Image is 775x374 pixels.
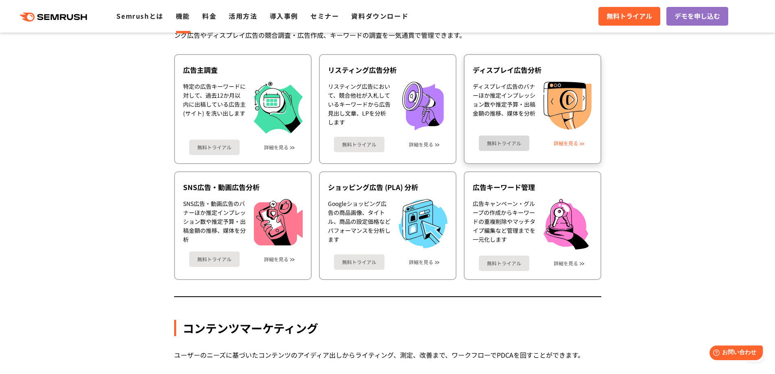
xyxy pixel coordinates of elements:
a: 無料トライアル [479,136,529,151]
a: 詳細を見る [554,140,578,146]
a: 無料トライアル [598,7,660,26]
a: セミナー [310,11,339,21]
img: 広告キーワード管理 [544,199,589,250]
div: リスティング広告分析 [328,65,448,75]
div: ディスプレイ広告のバナーほか推定インプレッション数や推定予算・出稿金額の推移、媒体を分析 [473,82,535,130]
a: 料金 [202,11,216,21]
div: コンテンツマーケティング [174,320,601,336]
div: SNS広告・動画広告のバナーほか推定インプレッション数や推定予算・出稿金額の推移、媒体を分析 [183,199,246,245]
a: 詳細を見る [264,256,288,262]
img: ショッピング広告 (PLA) 分析 [399,199,448,248]
img: SNS広告・動画広告分析 [254,199,303,245]
span: デモを申し込む [675,11,720,22]
img: ディスプレイ広告分析 [544,82,592,130]
a: 詳細を見る [409,142,433,147]
a: 無料トライアル [189,140,240,155]
div: ユーザーのニーズに基づいたコンテンツのアイディア出しからライティング、測定、改善まで、ワークフローでPDCAを回すことができます。 [174,349,601,361]
div: 広告主調査 [183,65,303,75]
div: ディスプレイ広告分析 [473,65,592,75]
a: 資料ダウンロード [351,11,408,21]
a: Semrushとは [116,11,163,21]
div: 広告キャンペーン・グループの作成からキーワードの重複削除やマッチタイプ編集など管理までを一元化します [473,199,535,250]
a: 無料トライアル [189,252,240,267]
a: 詳細を見る [554,260,578,266]
div: ショッピング広告 (PLA) 分析 [328,182,448,192]
div: Googleショッピング広告の商品画像、タイトル、商品の設定価格などパフォーマンスを分析します [328,199,391,248]
div: 特定の広告キーワードに対して、過去12か月以内に出稿している広告主 (サイト) を洗い出します [183,82,246,133]
a: 活用方法 [229,11,257,21]
div: 広告キーワード管理 [473,182,592,192]
img: 広告主調査 [254,82,303,133]
iframe: Help widget launcher [703,342,766,365]
a: デモを申し込む [666,7,728,26]
a: 無料トライアル [334,137,384,152]
a: 導入事例 [270,11,298,21]
a: 無料トライアル [334,254,384,270]
span: 無料トライアル [607,11,652,22]
div: リスティング広告において、競合他社が入札しているキーワードから広告見出し文章、LPを分析します [328,82,391,131]
a: 無料トライアル [479,256,529,271]
a: 詳細を見る [409,259,433,265]
img: リスティング広告分析 [399,82,448,131]
a: 機能 [176,11,190,21]
a: 詳細を見る [264,144,288,150]
div: SNS広告・動画広告分析 [183,182,303,192]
